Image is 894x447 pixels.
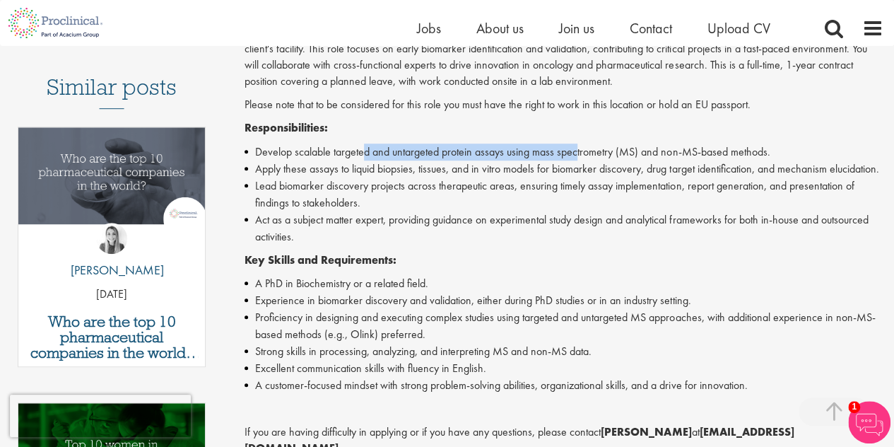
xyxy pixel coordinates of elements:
[60,261,164,279] p: [PERSON_NAME]
[245,360,883,377] li: Excellent communication skills with fluency in English.
[245,252,396,267] strong: Key Skills and Requirements:
[848,401,860,413] span: 1
[96,223,127,254] img: Hannah Burke
[10,395,191,437] iframe: reCAPTCHA
[601,424,691,439] strong: [PERSON_NAME]
[559,19,594,37] a: Join us
[417,19,441,37] a: Jobs
[18,286,205,303] p: [DATE]
[25,314,198,361] a: Who are the top 10 pharmaceutical companies in the world? (2025)
[245,25,883,89] p: Proclinical is seeking a Biomarker Discovery Scientist to join a dynamic team within a Proteomics...
[245,97,883,113] p: Please note that to be considered for this role you must have the right to work in this location ...
[47,75,177,109] h3: Similar posts
[848,401,890,443] img: Chatbot
[245,309,883,343] li: Proficiency in designing and executing complex studies using targeted and untargeted MS approache...
[245,377,883,394] li: A customer-focused mindset with strong problem-solving abilities, organizational skills, and a dr...
[60,223,164,286] a: Hannah Burke [PERSON_NAME]
[245,178,883,211] li: Lead biomarker discovery projects across therapeutic areas, ensuring timely assay implementation,...
[18,127,205,224] img: Top 10 pharmaceutical companies in the world 2025
[707,19,770,37] a: Upload CV
[245,144,883,161] li: Develop scalable targeted and untargeted protein assays using mass spectrometry (MS) and non-MS-b...
[18,127,205,252] a: Link to a post
[245,211,883,245] li: Act as a subject matter expert, providing guidance on experimental study design and analytical fr...
[245,275,883,292] li: A PhD in Biochemistry or a related field.
[245,161,883,178] li: Apply these assays to liquid biopsies, tissues, and in vitro models for biomarker discovery, drug...
[245,120,328,135] strong: Responsibilities:
[476,19,524,37] a: About us
[630,19,672,37] a: Contact
[245,343,883,360] li: Strong skills in processing, analyzing, and interpreting MS and non-MS data.
[245,292,883,309] li: Experience in biomarker discovery and validation, either during PhD studies or in an industry set...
